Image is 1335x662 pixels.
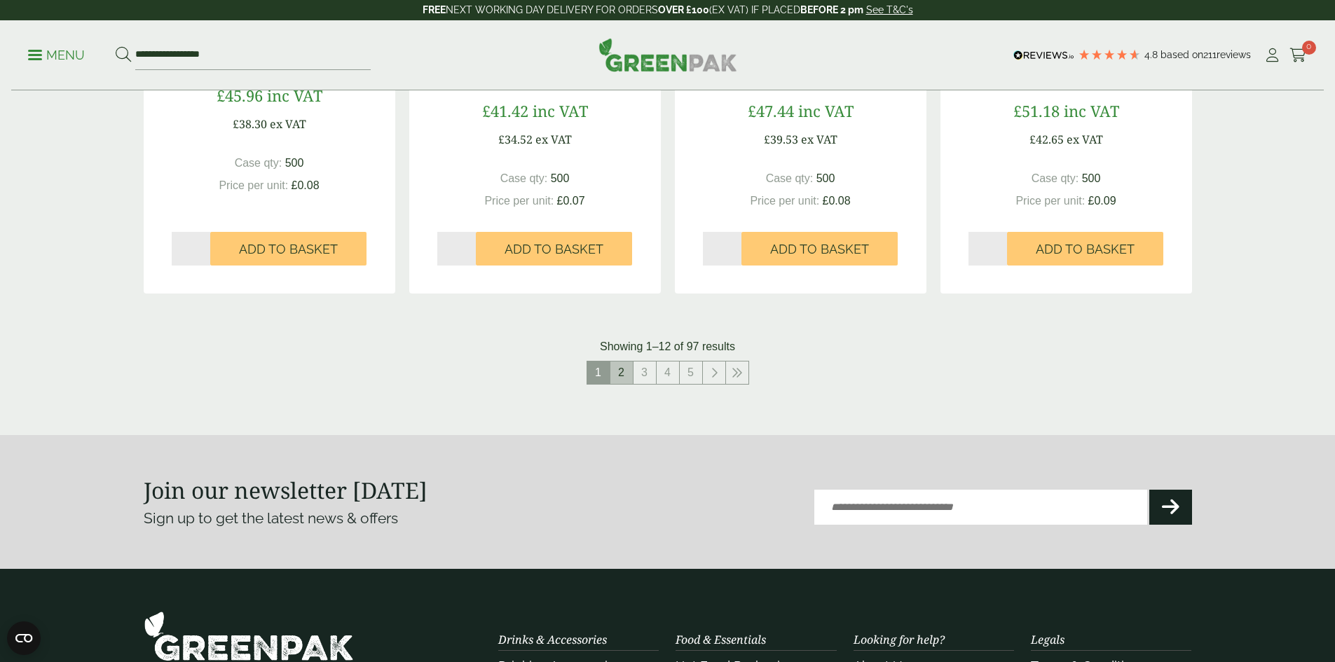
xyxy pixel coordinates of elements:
[587,361,610,384] span: 1
[235,157,282,169] span: Case qty:
[748,100,794,121] span: £47.44
[482,100,528,121] span: £41.42
[1088,195,1116,207] span: £0.09
[1013,100,1060,121] span: £51.18
[750,195,819,207] span: Price per unit:
[535,132,572,147] span: ex VAT
[7,621,41,655] button: Open CMP widget
[1007,232,1163,266] button: Add to Basket
[741,232,898,266] button: Add to Basket
[1302,41,1316,55] span: 0
[657,361,679,384] a: 4
[1013,50,1074,60] img: REVIEWS.io
[816,172,835,184] span: 500
[505,242,603,257] span: Add to Basket
[658,4,709,15] strong: OVER £100
[766,172,814,184] span: Case qty:
[210,232,367,266] button: Add to Basket
[1064,100,1119,121] span: inc VAT
[1203,49,1217,60] span: 211
[267,85,322,106] span: inc VAT
[476,232,632,266] button: Add to Basket
[1029,132,1064,147] span: £42.65
[500,172,548,184] span: Case qty:
[292,179,320,191] span: £0.08
[770,242,869,257] span: Add to Basket
[557,195,585,207] span: £0.07
[634,361,656,384] a: 3
[551,172,570,184] span: 500
[28,47,85,64] p: Menu
[233,116,267,132] span: £38.30
[801,132,837,147] span: ex VAT
[144,475,427,505] strong: Join our newsletter [DATE]
[1082,172,1101,184] span: 500
[866,4,913,15] a: See T&C's
[1217,49,1251,60] span: reviews
[217,85,263,106] span: £45.96
[1161,49,1203,60] span: Based on
[285,157,304,169] span: 500
[1067,132,1103,147] span: ex VAT
[1078,48,1141,61] div: 4.79 Stars
[823,195,851,207] span: £0.08
[533,100,588,121] span: inc VAT
[423,4,446,15] strong: FREE
[798,100,854,121] span: inc VAT
[144,507,615,530] p: Sign up to get the latest news & offers
[498,132,533,147] span: £34.52
[600,338,735,355] p: Showing 1–12 of 97 results
[800,4,863,15] strong: BEFORE 2 pm
[270,116,306,132] span: ex VAT
[1264,48,1281,62] i: My Account
[1289,48,1307,62] i: Cart
[239,242,338,257] span: Add to Basket
[219,179,288,191] span: Price per unit:
[28,47,85,61] a: Menu
[680,361,702,384] a: 5
[1015,195,1085,207] span: Price per unit:
[1032,172,1079,184] span: Case qty:
[1289,45,1307,66] a: 0
[610,361,633,384] a: 2
[1036,242,1135,257] span: Add to Basket
[144,611,354,662] img: GreenPak Supplies
[764,132,798,147] span: £39.53
[1144,49,1161,60] span: 4.8
[598,38,737,71] img: GreenPak Supplies
[484,195,554,207] span: Price per unit:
